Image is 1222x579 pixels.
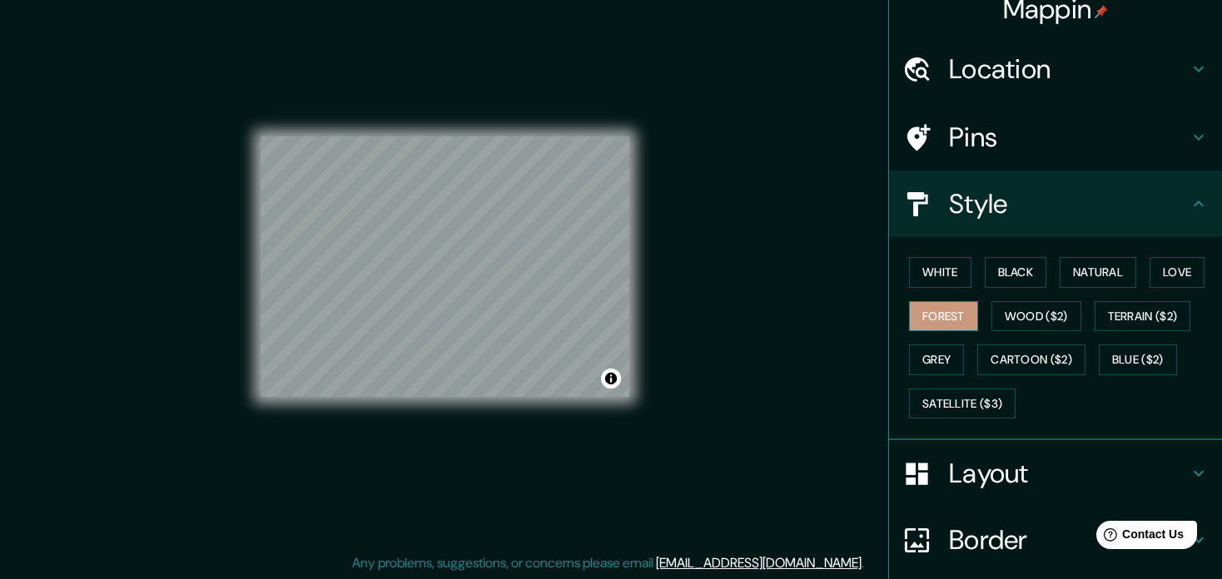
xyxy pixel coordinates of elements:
[889,104,1222,171] div: Pins
[1150,257,1205,288] button: Love
[1074,514,1204,561] iframe: Help widget launcher
[889,507,1222,573] div: Border
[977,344,1085,375] button: Cartoon ($2)
[867,553,870,573] div: .
[949,52,1189,86] h4: Location
[949,187,1189,220] h4: Style
[261,136,629,397] canvas: Map
[864,553,867,573] div: .
[1095,5,1108,18] img: pin-icon.png
[991,301,1081,332] button: Wood ($2)
[949,121,1189,154] h4: Pins
[909,257,971,288] button: White
[949,457,1189,490] h4: Layout
[352,553,864,573] p: Any problems, suggestions, or concerns please email .
[1060,257,1136,288] button: Natural
[949,523,1189,557] h4: Border
[601,369,621,388] button: Toggle attribution
[985,257,1047,288] button: Black
[909,344,964,375] button: Grey
[909,301,978,332] button: Forest
[889,36,1222,102] div: Location
[909,388,1016,419] button: Satellite ($3)
[1099,344,1177,375] button: Blue ($2)
[1095,301,1191,332] button: Terrain ($2)
[889,440,1222,507] div: Layout
[656,554,862,572] a: [EMAIL_ADDRESS][DOMAIN_NAME]
[889,171,1222,237] div: Style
